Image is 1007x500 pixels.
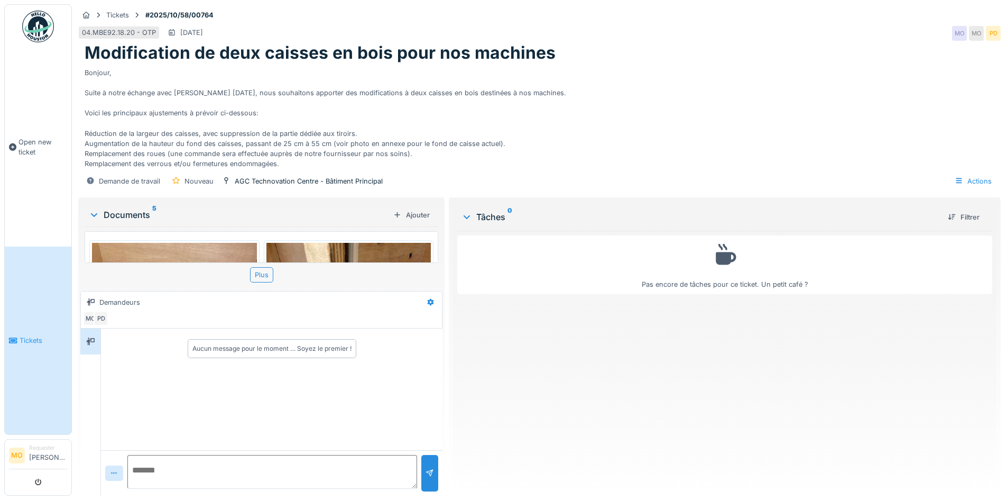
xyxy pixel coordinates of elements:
div: Ajouter [389,208,434,222]
span: Open new ticket [19,137,67,157]
div: MO [969,26,984,41]
div: PD [94,311,108,326]
a: Open new ticket [5,48,71,247]
div: PD [986,26,1001,41]
div: AGC Technovation Centre - Bâtiment Principal [235,176,383,186]
div: Pas encore de tâches pour ce ticket. Un petit café ? [464,240,985,289]
div: Plus [250,267,273,283]
strong: #2025/10/58/00764 [141,10,218,20]
div: Requester [29,444,67,452]
img: w87xbqw07g8zsjsl26p9vkw0zhtc [266,243,431,462]
div: Actions [950,174,996,189]
div: Filtrer [944,210,984,224]
li: MO [9,448,25,463]
span: Tickets [20,335,67,346]
a: Tickets [5,247,71,435]
div: Aucun message pour le moment … Soyez le premier ! [192,344,352,353]
div: Tâches [461,211,939,223]
div: MO [952,26,967,41]
div: Demandeurs [99,297,140,307]
div: Nouveau [184,176,214,186]
div: MO [83,311,98,326]
li: [PERSON_NAME] [29,444,67,467]
img: pw8tu39w0npxk2e2lucnjikr8wus [92,243,257,462]
div: [DATE] [180,28,203,38]
a: MO Requester[PERSON_NAME] [9,444,67,469]
div: 04.MBE92.18.20 - OTP [82,28,156,38]
div: Documents [89,208,389,221]
div: Tickets [106,10,129,20]
sup: 0 [507,211,512,223]
h1: Modification de deux caisses en bois pour nos machines [85,43,556,63]
div: Demande de travail [99,176,160,186]
div: Bonjour, Suite à notre échange avec [PERSON_NAME] [DATE], nous souhaitons apporter des modificati... [85,63,994,169]
sup: 5 [152,208,156,221]
img: Badge_color-CXgf-gQk.svg [22,11,54,42]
